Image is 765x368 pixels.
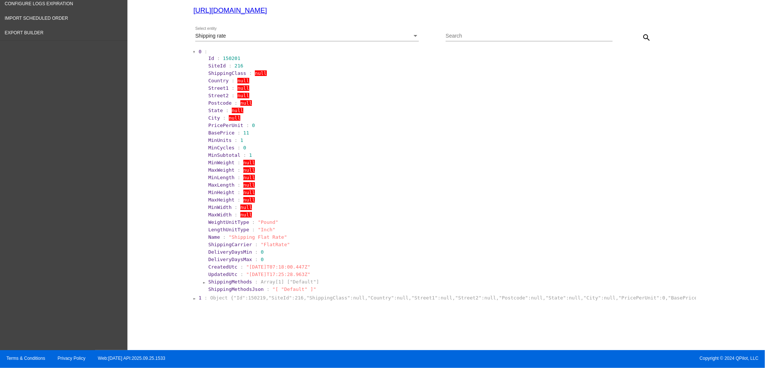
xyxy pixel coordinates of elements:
[223,115,226,121] span: :
[208,160,234,165] span: MinWeight
[223,55,240,61] span: 150201
[208,227,249,232] span: LengthUnitType
[232,108,243,113] span: null
[208,137,232,143] span: MinUnits
[208,70,246,76] span: ShippingClass
[243,130,249,136] span: 11
[237,167,240,173] span: :
[237,197,240,203] span: :
[237,130,240,136] span: :
[208,212,232,218] span: MaxWidth
[208,93,229,98] span: Street2
[58,356,86,361] a: Privacy Policy
[237,175,240,180] span: :
[5,30,44,35] span: Export Builder
[208,108,223,113] span: State
[234,63,243,69] span: 216
[208,197,234,203] span: MaxHeight
[199,49,202,54] span: 0
[237,78,249,83] span: null
[237,182,240,188] span: :
[252,227,255,232] span: :
[243,175,255,180] span: null
[272,286,316,292] span: "[ "Default" ]"
[208,264,237,270] span: CreatedUtc
[243,167,255,173] span: null
[234,204,237,210] span: :
[255,279,258,285] span: :
[208,175,234,180] span: MinLength
[208,242,252,247] span: ShippingCarrier
[255,249,258,255] span: :
[208,249,252,255] span: DeliveryDaysMin
[208,279,252,285] span: ShippingMethods
[246,264,310,270] span: "[DATE]T07:18:00.447Z"
[208,85,229,91] span: Street1
[446,33,613,39] input: Search
[98,356,165,361] a: Web:[DATE] API:2025.09.25.1533
[208,63,226,69] span: SiteId
[226,108,229,113] span: :
[229,234,287,240] span: "Shipping Flat Rate"
[234,100,237,106] span: :
[208,182,234,188] span: MaxLength
[217,55,220,61] span: :
[208,219,249,225] span: WeightUnitType
[252,219,255,225] span: :
[234,137,237,143] span: :
[249,152,252,158] span: 1
[208,100,232,106] span: Postcode
[237,190,240,195] span: :
[205,295,208,301] span: :
[255,242,258,247] span: :
[243,197,255,203] span: null
[255,70,266,76] span: null
[208,130,234,136] span: BasePrice
[234,212,237,218] span: :
[243,190,255,195] span: null
[208,55,214,61] span: Id
[240,272,243,277] span: :
[193,6,267,14] a: [URL][DOMAIN_NAME]
[243,182,255,188] span: null
[243,160,255,165] span: null
[208,145,234,150] span: MinCycles
[237,145,240,150] span: :
[195,33,419,39] mat-select: Select entity
[240,100,252,106] span: null
[249,70,252,76] span: :
[208,167,234,173] span: MaxWeight
[208,204,232,210] span: MinWidth
[255,257,258,262] span: :
[208,123,243,128] span: PricePerUnit
[261,242,290,247] span: "FlatRate"
[237,160,240,165] span: :
[237,85,249,91] span: null
[208,190,234,195] span: MinHeight
[246,272,310,277] span: "[DATE]T17:25:28.963Z"
[246,123,249,128] span: :
[208,257,252,262] span: DeliveryDaysMax
[243,145,246,150] span: 0
[232,85,235,91] span: :
[252,123,255,128] span: 0
[232,93,235,98] span: :
[208,152,240,158] span: MinSubtotal
[240,137,243,143] span: 1
[267,286,270,292] span: :
[5,1,73,6] span: Configure logs expiration
[229,63,232,69] span: :
[240,212,252,218] span: null
[261,249,264,255] span: 0
[240,264,243,270] span: :
[261,257,264,262] span: 0
[5,16,68,21] span: Import Scheduled Order
[261,279,319,285] span: Array[1] ["Default"]
[258,219,278,225] span: "Pound"
[389,356,759,361] span: Copyright © 2024 QPilot, LLC
[208,234,220,240] span: Name
[195,33,226,39] span: Shipping rate
[205,49,208,54] span: :
[199,295,202,301] span: 1
[208,115,220,121] span: City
